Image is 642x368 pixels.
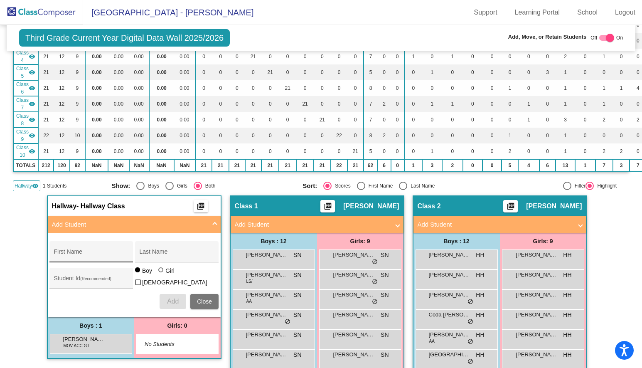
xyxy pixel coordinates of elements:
[314,112,330,128] td: 21
[418,220,572,230] mat-panel-title: Add Student
[347,143,363,159] td: 21
[195,49,212,64] td: 0
[482,112,502,128] td: 0
[174,49,195,64] td: 0.00
[518,64,539,80] td: 0
[404,49,423,64] td: 1
[518,80,539,96] td: 0
[364,80,378,96] td: 8
[463,96,482,112] td: 0
[502,128,518,143] td: 1
[108,96,129,112] td: 0.00
[13,49,38,64] td: Tess Hayward - No Class Name
[149,128,174,143] td: 0.00
[463,49,482,64] td: 0
[595,143,613,159] td: 2
[108,64,129,80] td: 0.00
[463,112,482,128] td: 0
[296,128,314,143] td: 0
[29,53,35,60] mat-icon: visibility
[229,96,245,112] td: 0
[613,143,630,159] td: 2
[13,128,38,143] td: Rachel Daniels - No Class Name
[279,112,296,128] td: 0
[508,6,567,19] a: Learning Portal
[364,143,378,159] td: 5
[70,80,85,96] td: 9
[229,64,245,80] td: 0
[129,80,149,96] td: 0.00
[167,298,179,305] span: Add
[331,96,348,112] td: 0
[539,143,556,159] td: 0
[556,80,575,96] td: 1
[502,64,518,80] td: 0
[129,143,149,159] td: 0.00
[108,159,129,172] td: NaN
[556,64,575,80] td: 1
[347,49,363,64] td: 0
[129,128,149,143] td: 0.00
[613,80,630,96] td: 1
[261,143,279,159] td: 0
[613,112,630,128] td: 0
[404,128,423,143] td: 0
[422,49,442,64] td: 0
[13,143,38,159] td: Kerri Lubinsky - No Class Name
[38,143,54,159] td: 21
[463,64,482,80] td: 0
[347,64,363,80] td: 0
[377,49,391,64] td: 0
[482,49,502,64] td: 0
[174,64,195,80] td: 0.00
[149,159,174,172] td: NaN
[377,96,391,112] td: 2
[502,96,518,112] td: 0
[29,101,35,107] mat-icon: visibility
[539,49,556,64] td: 0
[38,80,54,96] td: 21
[54,112,70,128] td: 12
[195,159,212,172] td: 21
[377,143,391,159] td: 0
[279,96,296,112] td: 0
[482,143,502,159] td: 0
[38,159,54,172] td: 212
[364,96,378,112] td: 7
[595,112,613,128] td: 2
[575,143,595,159] td: 0
[245,64,262,80] td: 0
[296,96,314,112] td: 21
[613,96,630,112] td: 0
[463,143,482,159] td: 0
[70,112,85,128] td: 9
[422,96,442,112] td: 1
[595,80,613,96] td: 1
[261,112,279,128] td: 0
[442,49,463,64] td: 1
[556,128,575,143] td: 1
[261,64,279,80] td: 21
[482,128,502,143] td: 0
[212,128,229,143] td: 0
[463,80,482,96] td: 0
[85,96,108,112] td: 0.00
[16,128,29,143] span: Class 9
[29,69,35,76] mat-icon: visibility
[129,159,149,172] td: NaN
[229,143,245,159] td: 0
[38,112,54,128] td: 21
[54,96,70,112] td: 12
[575,64,595,80] td: 0
[190,294,219,309] button: Close
[442,96,463,112] td: 1
[595,49,613,64] td: 1
[422,80,442,96] td: 0
[245,128,262,143] td: 0
[195,64,212,80] td: 0
[556,49,575,64] td: 2
[54,128,70,143] td: 12
[195,143,212,159] td: 0
[85,112,108,128] td: 0.00
[212,159,229,172] td: 21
